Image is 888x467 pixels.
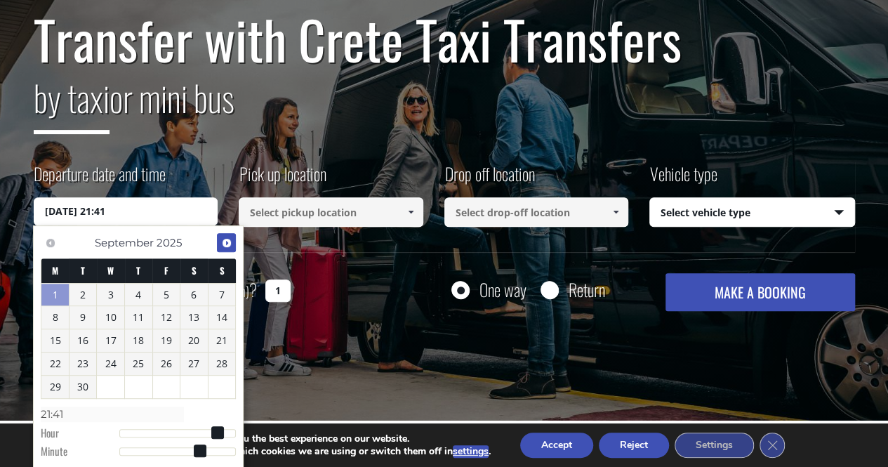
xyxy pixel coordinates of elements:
span: 2025 [157,236,182,249]
label: Return [569,281,605,298]
label: Vehicle type [649,162,717,197]
span: by taxi [34,71,110,134]
a: 22 [41,353,69,375]
a: 27 [180,353,208,375]
a: 5 [153,284,180,306]
a: 1 [41,284,69,306]
label: How many passengers ? [34,273,257,308]
a: 6 [180,284,208,306]
span: Monday [52,263,58,277]
h1: Transfer with Crete Taxi Transfers [34,10,855,69]
a: 26 [153,353,180,375]
a: 7 [208,284,236,306]
a: 3 [97,284,124,306]
span: Previous [45,237,56,249]
a: 29 [41,376,69,398]
p: We are using cookies to give you the best experience on our website. [100,433,491,445]
a: Previous [41,233,60,252]
span: Saturday [192,263,197,277]
a: 24 [97,353,124,375]
a: 15 [41,329,69,352]
button: Close GDPR Cookie Banner [760,433,785,458]
span: Sunday [220,263,225,277]
a: 17 [97,329,124,352]
a: 9 [69,306,97,329]
a: 4 [125,284,152,306]
span: Select vehicle type [650,198,854,228]
span: Friday [164,263,168,277]
a: 19 [153,329,180,352]
dt: Hour [41,426,119,444]
span: September [95,236,154,249]
button: Accept [520,433,593,458]
a: 20 [180,329,208,352]
span: Thursday [136,263,140,277]
a: 28 [208,353,236,375]
a: 30 [69,376,97,398]
a: 12 [153,306,180,329]
dt: Minute [41,444,119,462]
a: 13 [180,306,208,329]
span: Tuesday [81,263,85,277]
label: Drop off location [444,162,535,197]
input: Select drop-off location [444,197,629,227]
a: 8 [41,306,69,329]
label: Pick up location [239,162,326,197]
label: One way [479,281,526,298]
p: You can find out more about which cookies we are using or switch them off in . [100,445,491,458]
button: Reject [599,433,669,458]
button: MAKE A BOOKING [665,273,854,311]
h2: or mini bus [34,69,855,145]
a: 2 [69,284,97,306]
a: 16 [69,329,97,352]
a: Show All Items [399,197,422,227]
a: 14 [208,306,236,329]
input: Select pickup location [239,197,423,227]
a: 21 [208,329,236,352]
a: 23 [69,353,97,375]
a: 18 [125,329,152,352]
span: Next [221,237,232,249]
a: 25 [125,353,152,375]
a: 10 [97,306,124,329]
span: Wednesday [107,263,114,277]
button: Settings [675,433,754,458]
button: settings [453,445,489,458]
label: Departure date and time [34,162,166,197]
a: Show All Items [604,197,628,227]
a: Next [217,233,236,252]
a: 11 [125,306,152,329]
